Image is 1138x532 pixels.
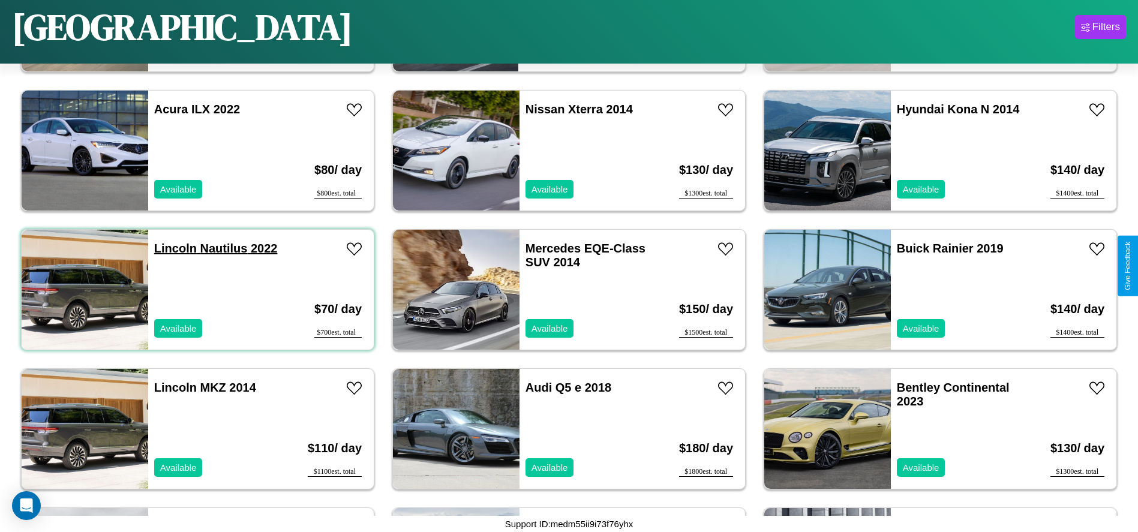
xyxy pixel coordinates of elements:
h3: $ 130 / day [1050,429,1104,467]
p: Available [532,320,568,336]
p: Available [532,181,568,197]
a: Hyundai Kona N 2014 [897,103,1020,116]
p: Available [532,459,568,476]
div: Filters [1092,21,1120,33]
div: $ 700 est. total [314,328,362,338]
div: $ 1400 est. total [1050,328,1104,338]
div: $ 1100 est. total [308,467,362,477]
h3: $ 110 / day [308,429,362,467]
h3: $ 180 / day [679,429,733,467]
h3: $ 70 / day [314,290,362,328]
h3: $ 150 / day [679,290,733,328]
h3: $ 140 / day [1050,290,1104,328]
div: $ 1300 est. total [679,189,733,199]
a: Mercedes EQE-Class SUV 2014 [526,242,645,269]
div: $ 1300 est. total [1050,467,1104,477]
p: Available [903,459,939,476]
p: Available [160,459,197,476]
a: Acura ILX 2022 [154,103,240,116]
div: $ 1500 est. total [679,328,733,338]
h3: $ 140 / day [1050,151,1104,189]
p: Available [903,181,939,197]
a: Buick Rainier 2019 [897,242,1004,255]
p: Support ID: medm55ii9i73f76yhx [505,516,633,532]
p: Available [160,181,197,197]
div: $ 800 est. total [314,189,362,199]
h3: $ 80 / day [314,151,362,189]
div: Open Intercom Messenger [12,491,41,520]
button: Filters [1075,15,1126,39]
a: Lincoln Nautilus 2022 [154,242,278,255]
a: Nissan Xterra 2014 [526,103,633,116]
a: Bentley Continental 2023 [897,381,1010,408]
p: Available [903,320,939,336]
h1: [GEOGRAPHIC_DATA] [12,2,353,52]
p: Available [160,320,197,336]
div: $ 1400 est. total [1050,189,1104,199]
div: Give Feedback [1124,242,1132,290]
a: Lincoln MKZ 2014 [154,381,256,394]
a: Audi Q5 e 2018 [526,381,611,394]
h3: $ 130 / day [679,151,733,189]
div: $ 1800 est. total [679,467,733,477]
